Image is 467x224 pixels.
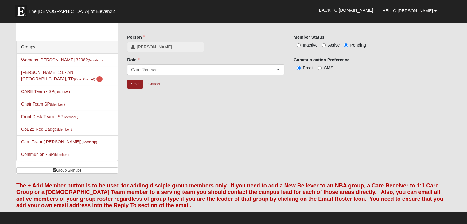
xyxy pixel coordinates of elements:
[21,127,72,132] a: CoE22 Red Badge(Member )
[344,43,348,47] input: Pending
[88,58,103,62] small: (Member )
[127,34,145,40] label: Person
[378,3,442,18] a: Hello [PERSON_NAME]
[137,44,200,50] span: [PERSON_NAME]
[318,66,322,70] input: SMS
[54,90,70,94] small: (Leader )
[127,80,143,89] input: Alt+s
[21,89,70,94] a: CARE Team - SP(Leader)
[16,183,443,209] font: The + Add Member button is to be used for adding disciple group members only. If you need to add ...
[294,57,349,63] label: Communication Preference
[21,152,69,157] a: Communion - SP(Member )
[17,41,118,54] div: Groups
[57,128,72,131] small: (Member )
[303,65,313,70] span: Email
[50,102,65,106] small: (Member )
[29,8,115,14] span: The [DEMOGRAPHIC_DATA] of Eleven22
[144,79,164,89] a: Cancel
[21,70,103,81] a: [PERSON_NAME] 1:1 - AN, [GEOGRAPHIC_DATA], TR(Care Giver) 2
[21,102,65,106] a: Chair Team SP(Member )
[21,57,103,62] a: Womens [PERSON_NAME] 32082(Member )
[21,139,97,144] a: Care Team ([PERSON_NAME])(Leader)
[294,34,324,40] label: Member Status
[303,43,317,48] span: Inactive
[21,114,78,119] a: Front Desk Team - SP(Member )
[297,66,301,70] input: Email
[12,2,134,17] a: The [DEMOGRAPHIC_DATA] of Eleven22
[314,2,378,18] a: Back to [DOMAIN_NAME]
[322,43,326,47] input: Active
[82,140,97,144] small: (Leader )
[74,77,95,81] small: (Care Giver )
[96,76,103,82] span: number of pending members
[127,57,139,63] label: Role
[350,43,366,48] span: Pending
[16,167,118,174] a: Group Signups
[328,43,340,48] span: Active
[54,153,69,156] small: (Member )
[382,8,433,13] span: Hello [PERSON_NAME]
[297,43,301,47] input: Inactive
[15,5,27,17] img: Eleven22 logo
[324,65,333,70] span: SMS
[63,115,78,119] small: (Member )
